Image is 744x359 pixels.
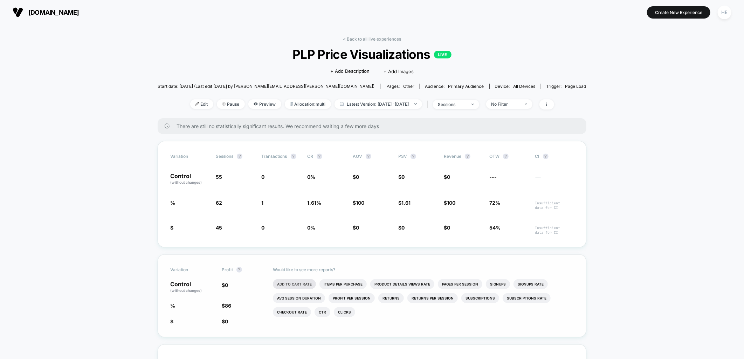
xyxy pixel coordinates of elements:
[170,200,175,206] span: %
[403,84,414,89] span: other
[398,174,405,180] span: $
[447,225,450,231] span: 0
[543,154,549,159] button: ?
[407,293,458,303] li: Returns Per Session
[11,7,81,18] button: [DOMAIN_NAME]
[216,154,233,159] span: Sessions
[401,225,405,231] span: 0
[447,200,455,206] span: 100
[262,225,265,231] span: 0
[285,99,331,109] span: Allocation: multi
[465,154,470,159] button: ?
[401,174,405,180] span: 0
[222,102,226,106] img: end
[170,281,214,293] p: Control
[170,154,209,159] span: Variation
[384,69,414,74] span: + Add Images
[315,307,330,317] li: Ctr
[398,154,407,159] span: PSV
[340,102,344,106] img: calendar
[262,174,265,180] span: 0
[158,84,374,89] span: Start date: [DATE] (Last edit [DATE] by [PERSON_NAME][EMAIL_ADDRESS][PERSON_NAME][DOMAIN_NAME])
[356,225,359,231] span: 0
[216,200,222,206] span: 62
[356,200,364,206] span: 100
[444,225,450,231] span: $
[716,5,733,20] button: HE
[535,201,574,210] span: Insufficient data for CI
[565,84,586,89] span: Page Load
[216,174,222,180] span: 55
[438,102,466,107] div: sessions
[426,99,433,110] span: |
[471,104,474,105] img: end
[535,175,574,185] span: ---
[170,303,175,309] span: %
[370,279,434,289] li: Product Details Views Rate
[353,225,359,231] span: $
[291,154,296,159] button: ?
[525,103,527,105] img: end
[170,225,173,231] span: $
[411,154,416,159] button: ?
[237,154,242,159] button: ?
[535,154,574,159] span: CI
[190,99,213,109] span: Edit
[489,200,500,206] span: 72%
[647,6,710,19] button: Create New Experience
[307,154,313,159] span: CR
[222,318,228,324] span: $
[225,282,228,288] span: 0
[170,180,202,184] span: (without changes)
[273,267,574,272] p: Would like to see more reports?
[503,293,551,303] li: Subscriptions Rate
[401,200,411,206] span: 1.61
[170,267,209,273] span: Variation
[170,173,209,185] p: Control
[378,293,404,303] li: Returns
[179,47,565,62] span: PLP Price Visualizations
[489,174,497,180] span: ---
[170,318,173,324] span: $
[335,99,422,109] span: Latest Version: [DATE] - [DATE]
[438,279,482,289] li: Pages Per Session
[489,154,528,159] span: OTW
[222,303,231,309] span: $
[236,267,242,273] button: ?
[491,101,519,107] div: No Filter
[334,307,355,317] li: Clicks
[329,293,375,303] li: Profit Per Session
[514,84,536,89] span: all devices
[273,293,325,303] li: Avg Session Duration
[398,200,411,206] span: $
[262,154,287,159] span: Transactions
[353,200,364,206] span: $
[225,303,231,309] span: 86
[353,154,362,159] span: AOV
[398,225,405,231] span: $
[248,99,281,109] span: Preview
[307,225,315,231] span: 0 %
[425,84,484,89] div: Audience:
[28,9,79,16] span: [DOMAIN_NAME]
[366,154,371,159] button: ?
[489,84,541,89] span: Device:
[514,279,548,289] li: Signups Rate
[356,174,359,180] span: 0
[222,282,228,288] span: $
[317,154,322,159] button: ?
[319,279,367,289] li: Items Per Purchase
[307,174,315,180] span: 0 %
[330,68,370,75] span: + Add Description
[444,154,461,159] span: Revenue
[486,279,510,289] li: Signups
[216,225,222,231] span: 45
[13,7,23,17] img: Visually logo
[434,51,452,58] p: LIVE
[447,174,450,180] span: 0
[195,102,199,106] img: edit
[353,174,359,180] span: $
[448,84,484,89] span: Primary Audience
[444,200,455,206] span: $
[170,288,202,293] span: (without changes)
